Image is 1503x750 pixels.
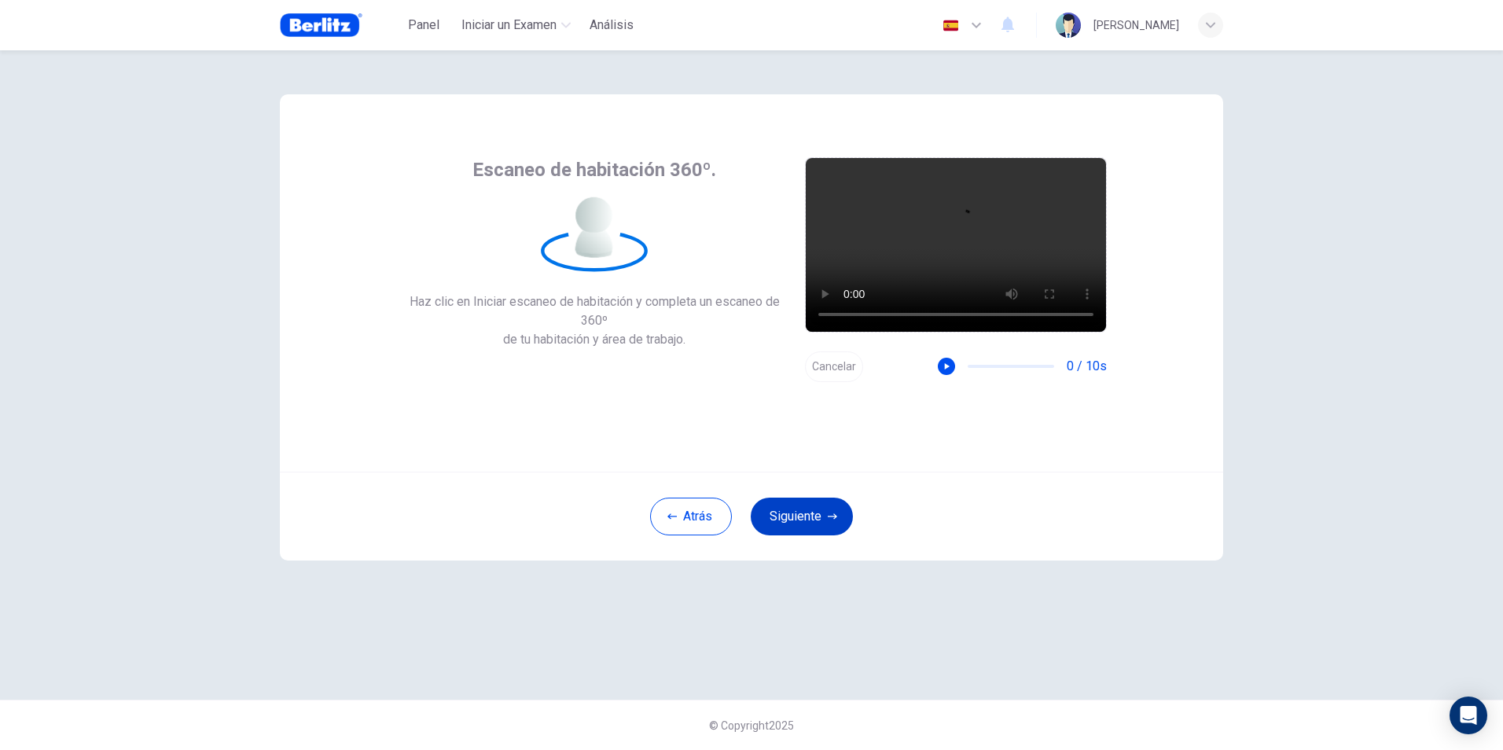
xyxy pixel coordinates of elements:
span: © Copyright 2025 [709,719,794,732]
button: Panel [399,11,449,39]
span: Análisis [590,16,634,35]
span: 0 / 10s [1067,357,1107,376]
div: Open Intercom Messenger [1450,697,1487,734]
button: Atrás [650,498,732,535]
button: Siguiente [751,498,853,535]
a: Berlitz Brasil logo [280,9,399,41]
button: Cancelar [805,351,863,382]
div: Necesitas una licencia para acceder a este contenido [583,11,640,39]
button: Iniciar un Examen [455,11,577,39]
span: de tu habitación y área de trabajo. [396,330,792,349]
span: Iniciar un Examen [461,16,557,35]
button: Análisis [583,11,640,39]
span: Haz clic en Iniciar escaneo de habitación y completa un escaneo de 360º [396,292,792,330]
span: Escaneo de habitación 360º. [472,157,716,182]
img: es [941,20,961,31]
span: Panel [408,16,439,35]
img: Berlitz Brasil logo [280,9,362,41]
div: [PERSON_NAME] [1093,16,1179,35]
img: Profile picture [1056,13,1081,38]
